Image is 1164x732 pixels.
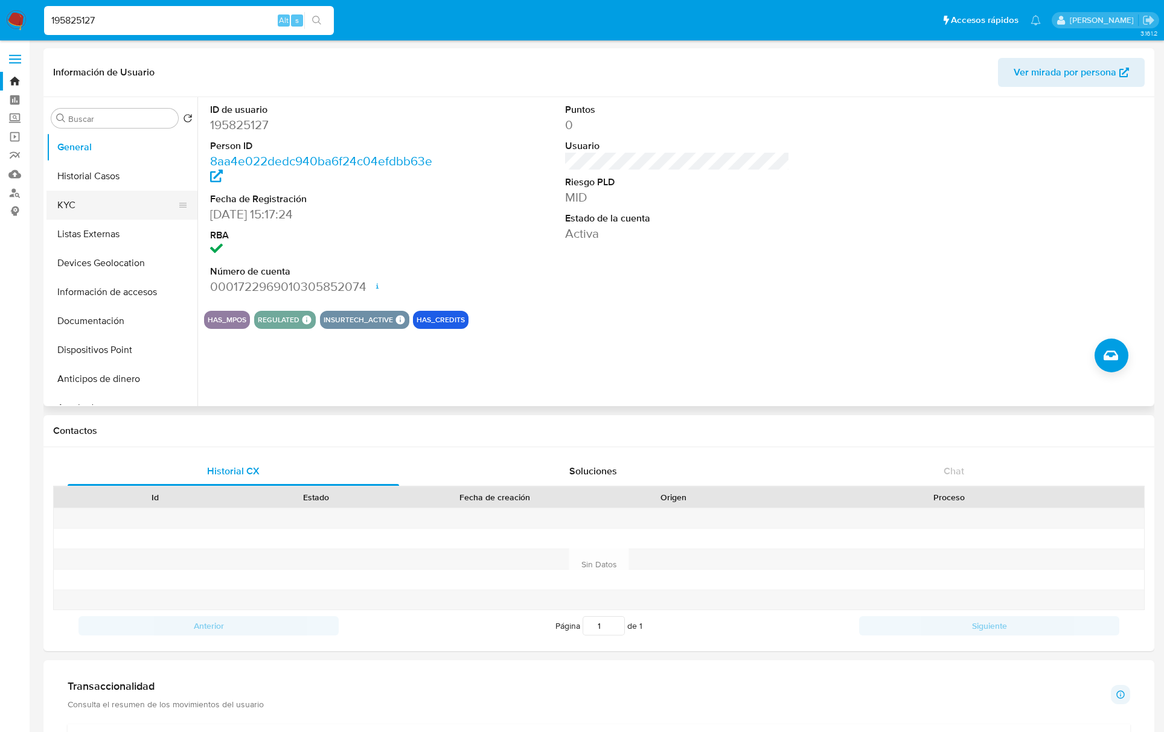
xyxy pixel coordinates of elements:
[565,225,790,242] dd: Activa
[44,13,334,28] input: Buscar usuario o caso...
[210,139,435,153] dt: Person ID
[763,491,1136,503] div: Proceso
[565,116,790,133] dd: 0
[565,189,790,206] dd: MID
[639,620,642,632] span: 1
[244,491,388,503] div: Estado
[46,133,197,162] button: General
[46,364,197,393] button: Anticipos de dinero
[46,220,197,249] button: Listas Externas
[1142,14,1155,27] a: Salir
[210,152,432,186] a: 8aa4e022dedc940ba6f24c04efdbb63e
[183,113,193,127] button: Volver al orden por defecto
[78,616,339,635] button: Anterior
[207,464,260,478] span: Historial CX
[295,14,299,26] span: s
[46,336,197,364] button: Dispositivos Point
[46,393,197,422] button: Aprobadores
[210,265,435,278] dt: Número de cuenta
[53,425,1145,437] h1: Contactos
[304,12,329,29] button: search-icon
[210,278,435,295] dd: 0001722969010305852074
[83,491,227,503] div: Id
[46,278,197,307] button: Información de accesos
[46,307,197,336] button: Documentación
[210,116,435,133] dd: 195825127
[46,249,197,278] button: Devices Geolocation
[565,103,790,116] dt: Puntos
[53,66,155,78] h1: Información de Usuario
[944,464,964,478] span: Chat
[210,193,435,206] dt: Fecha de Registración
[405,491,585,503] div: Fecha de creación
[951,14,1018,27] span: Accesos rápidos
[1014,58,1116,87] span: Ver mirada por persona
[565,212,790,225] dt: Estado de la cuenta
[565,139,790,153] dt: Usuario
[569,464,617,478] span: Soluciones
[210,206,435,223] dd: [DATE] 15:17:24
[68,113,173,124] input: Buscar
[998,58,1145,87] button: Ver mirada por persona
[210,103,435,116] dt: ID de usuario
[859,616,1119,635] button: Siguiente
[602,491,746,503] div: Origen
[46,191,188,220] button: KYC
[565,176,790,189] dt: Riesgo PLD
[46,162,197,191] button: Historial Casos
[279,14,289,26] span: Alt
[555,616,642,635] span: Página de
[56,113,66,123] button: Buscar
[1031,15,1041,25] a: Notificaciones
[1070,14,1138,26] p: yael.arizperojo@mercadolibre.com.mx
[210,229,435,242] dt: RBA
